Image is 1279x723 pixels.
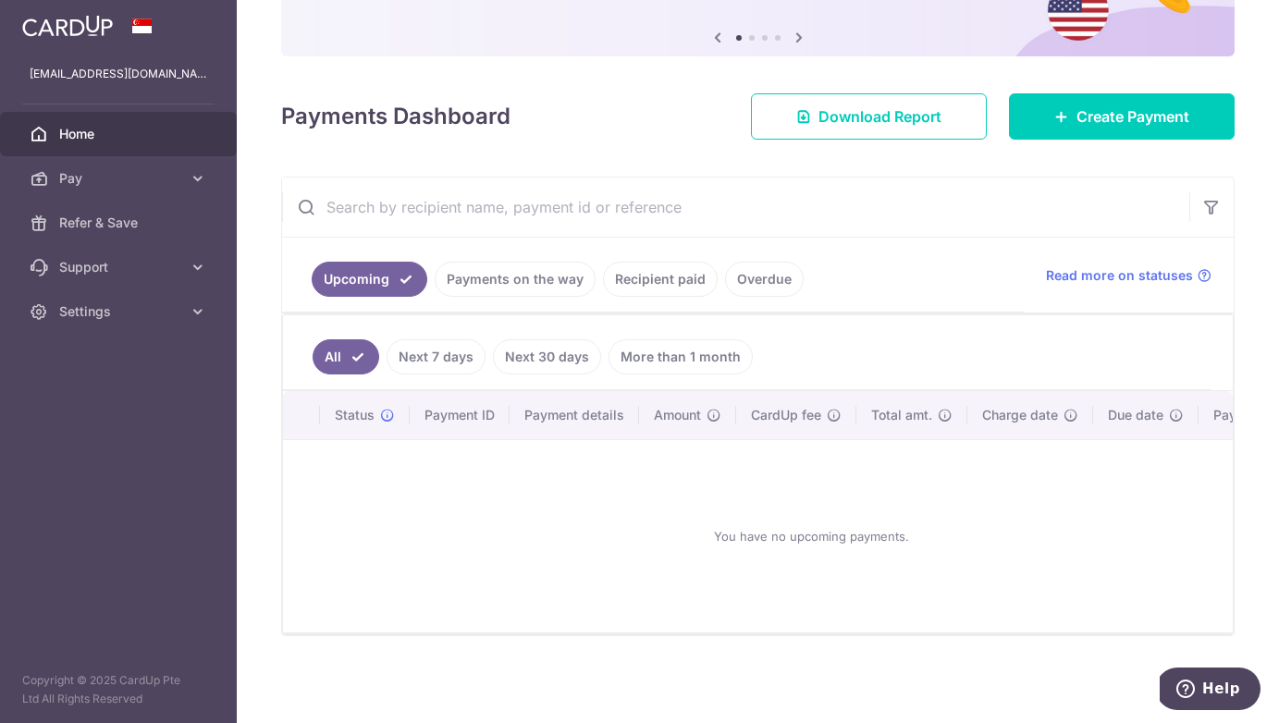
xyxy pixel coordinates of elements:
[59,214,181,232] span: Refer & Save
[59,302,181,321] span: Settings
[1046,266,1211,285] a: Read more on statuses
[1009,93,1235,140] a: Create Payment
[654,406,701,424] span: Amount
[493,339,601,374] a: Next 30 days
[982,406,1058,424] span: Charge date
[59,125,181,143] span: Home
[1160,668,1261,714] iframe: Opens a widget where you can find more information
[435,262,596,297] a: Payments on the way
[59,258,181,276] span: Support
[335,406,375,424] span: Status
[871,406,932,424] span: Total amt.
[22,15,113,37] img: CardUp
[410,391,510,439] th: Payment ID
[281,100,510,133] h4: Payments Dashboard
[282,178,1189,237] input: Search by recipient name, payment id or reference
[609,339,753,374] a: More than 1 month
[1046,266,1193,285] span: Read more on statuses
[1076,105,1189,128] span: Create Payment
[1108,406,1163,424] span: Due date
[751,93,987,140] a: Download Report
[30,65,207,83] p: [EMAIL_ADDRESS][DOMAIN_NAME]
[725,262,804,297] a: Overdue
[59,169,181,188] span: Pay
[313,339,379,374] a: All
[510,391,639,439] th: Payment details
[603,262,718,297] a: Recipient paid
[818,105,941,128] span: Download Report
[751,406,821,424] span: CardUp fee
[312,262,427,297] a: Upcoming
[387,339,486,374] a: Next 7 days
